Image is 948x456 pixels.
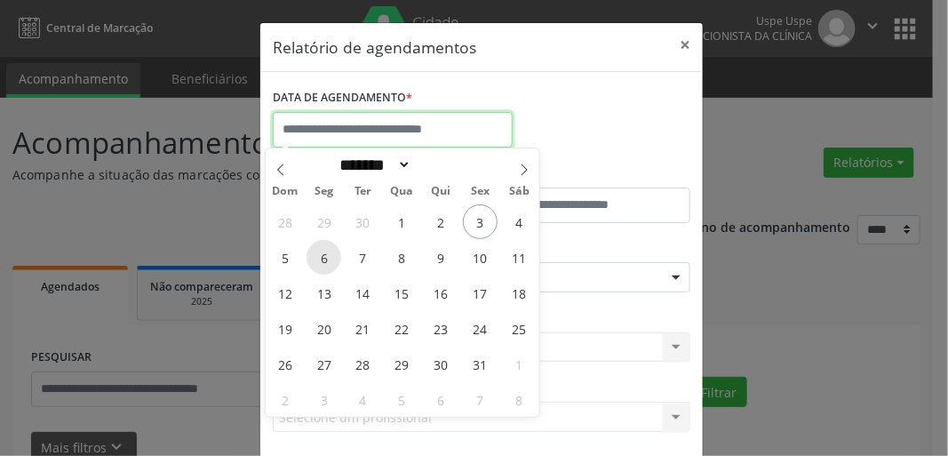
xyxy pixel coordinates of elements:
[305,186,344,197] span: Seg
[486,160,690,188] label: ATÉ
[266,186,305,197] span: Dom
[411,156,470,174] input: Year
[502,240,537,275] span: Outubro 11, 2025
[307,276,341,310] span: Outubro 13, 2025
[463,276,498,310] span: Outubro 17, 2025
[307,347,341,381] span: Outubro 27, 2025
[385,204,419,239] span: Outubro 1, 2025
[273,84,412,112] label: DATA DE AGENDAMENTO
[334,156,412,174] select: Month
[502,382,537,417] span: Novembro 8, 2025
[424,276,458,310] span: Outubro 16, 2025
[346,240,380,275] span: Outubro 7, 2025
[307,382,341,417] span: Novembro 3, 2025
[385,276,419,310] span: Outubro 15, 2025
[502,204,537,239] span: Outubro 4, 2025
[385,347,419,381] span: Outubro 29, 2025
[424,347,458,381] span: Outubro 30, 2025
[463,311,498,346] span: Outubro 24, 2025
[307,204,341,239] span: Setembro 29, 2025
[267,347,302,381] span: Outubro 26, 2025
[383,186,422,197] span: Qua
[307,240,341,275] span: Outubro 6, 2025
[346,276,380,310] span: Outubro 14, 2025
[424,204,458,239] span: Outubro 2, 2025
[346,311,380,346] span: Outubro 21, 2025
[424,240,458,275] span: Outubro 9, 2025
[267,382,302,417] span: Novembro 2, 2025
[273,36,476,59] h5: Relatório de agendamentos
[267,276,302,310] span: Outubro 12, 2025
[267,240,302,275] span: Outubro 5, 2025
[463,382,498,417] span: Novembro 7, 2025
[346,204,380,239] span: Setembro 30, 2025
[346,347,380,381] span: Outubro 28, 2025
[502,276,537,310] span: Outubro 18, 2025
[385,311,419,346] span: Outubro 22, 2025
[424,311,458,346] span: Outubro 23, 2025
[307,311,341,346] span: Outubro 20, 2025
[424,382,458,417] span: Novembro 6, 2025
[502,311,537,346] span: Outubro 25, 2025
[346,382,380,417] span: Novembro 4, 2025
[385,382,419,417] span: Novembro 5, 2025
[422,186,461,197] span: Qui
[500,186,539,197] span: Sáb
[385,240,419,275] span: Outubro 8, 2025
[667,23,703,67] button: Close
[463,204,498,239] span: Outubro 3, 2025
[502,347,537,381] span: Novembro 1, 2025
[461,186,500,197] span: Sex
[463,347,498,381] span: Outubro 31, 2025
[267,311,302,346] span: Outubro 19, 2025
[267,204,302,239] span: Setembro 28, 2025
[344,186,383,197] span: Ter
[463,240,498,275] span: Outubro 10, 2025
